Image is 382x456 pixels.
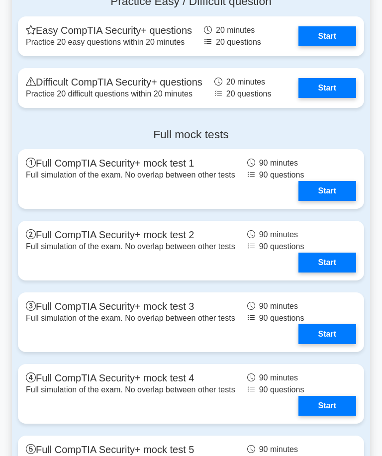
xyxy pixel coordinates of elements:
a: Start [298,181,356,201]
a: Start [298,253,356,273]
h4: Full mock tests [18,128,364,141]
a: Start [298,324,356,344]
a: Start [298,26,356,46]
a: Start [298,78,356,98]
a: Start [298,396,356,416]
